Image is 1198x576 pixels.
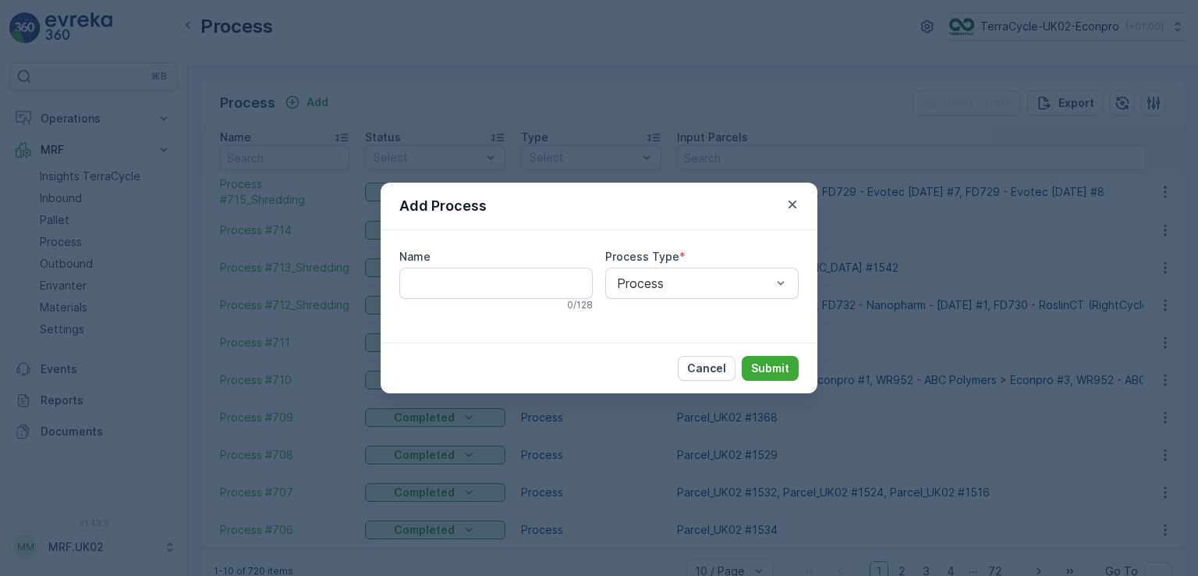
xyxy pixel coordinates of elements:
p: Submit [751,361,789,376]
button: Submit [742,356,799,381]
p: Cancel [687,361,726,376]
p: 0 / 128 [567,299,593,311]
label: Process Type [605,250,679,263]
p: Add Process [399,195,487,217]
label: Name [399,250,431,263]
button: Cancel [678,356,735,381]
